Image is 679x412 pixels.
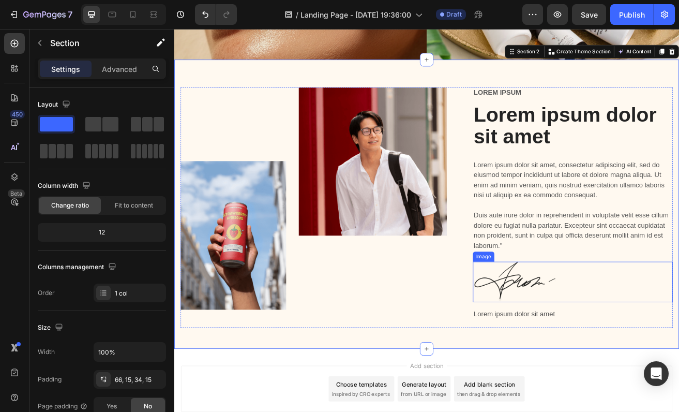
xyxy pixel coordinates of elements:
[619,9,645,20] div: Publish
[38,288,55,298] div: Order
[115,289,163,298] div: 1 col
[296,9,298,20] span: /
[115,201,153,210] span: Fit to content
[367,91,613,148] h2: Lorem ipsum dolor sit amet
[300,9,411,20] span: Landing Page - [DATE] 19:36:00
[38,321,65,335] div: Size
[107,402,117,411] span: Yes
[40,225,164,240] div: 12
[38,260,118,274] div: Columns management
[368,161,612,273] p: Lorem ipsum dolor sit amet, consectetur adipiscing elit, sed do eiusmod tempor incididunt ut labo...
[10,110,25,119] div: 450
[50,37,135,49] p: Section
[51,201,89,210] span: Change ratio
[94,343,165,361] input: Auto
[581,10,598,19] span: Save
[572,4,606,25] button: Save
[368,343,612,358] p: Lorem ipsum dolor sit amet
[195,4,237,25] div: Undo/Redo
[369,275,391,285] div: Image
[419,23,451,33] div: Section 2
[4,4,77,25] button: 7
[368,73,612,84] p: Lorem ipsum
[367,286,471,336] img: 432750572815254551-0fae58d0-dd31-4973-9cea-5cc6bfd8276a.png
[174,29,679,412] iframe: Design area
[102,64,137,75] p: Advanced
[8,189,25,198] div: Beta
[470,23,536,33] p: Create Theme Section
[38,179,93,193] div: Column width
[38,98,72,112] div: Layout
[115,375,163,385] div: 66, 15, 34, 15
[610,4,654,25] button: Publish
[144,402,152,411] span: No
[68,8,72,21] p: 7
[38,402,88,411] div: Page padding
[51,64,80,75] p: Settings
[38,347,55,357] div: Width
[543,22,589,34] button: AI Content
[644,361,669,386] div: Open Intercom Messenger
[38,375,62,384] div: Padding
[446,10,462,19] span: Draft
